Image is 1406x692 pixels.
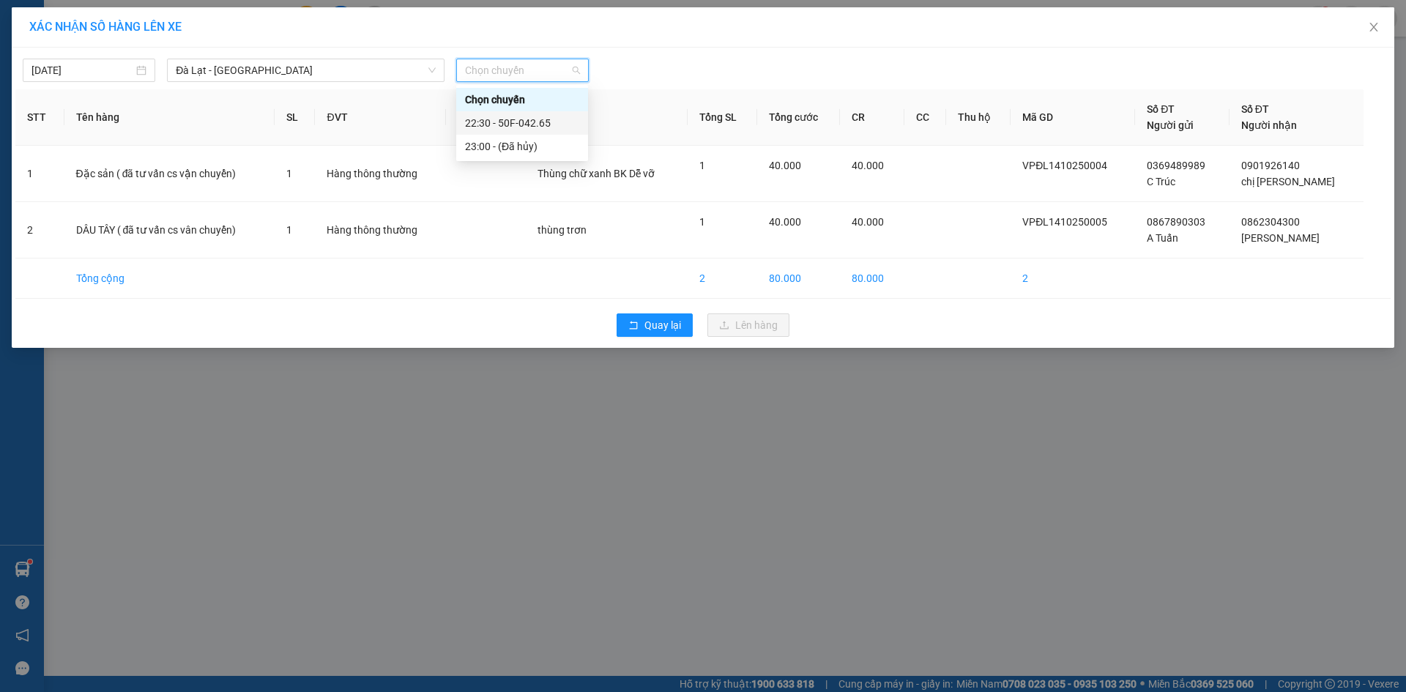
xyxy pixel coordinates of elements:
[688,89,757,146] th: Tổng SL
[15,146,64,202] td: 1
[465,59,580,81] span: Chọn chuyến
[757,258,841,299] td: 80.000
[1011,89,1135,146] th: Mã GD
[15,89,64,146] th: STT
[1147,119,1194,131] span: Người gửi
[72,8,214,40] span: Gửi:
[757,89,841,146] th: Tổng cước
[456,88,588,111] div: Chọn chuyến
[64,89,275,146] th: Tên hàng
[617,313,693,337] button: rollbackQuay lại
[315,146,446,202] td: Hàng thông thường
[64,146,275,202] td: Đặc sản ( đã tư vấn cs vận chuyển)
[1147,216,1205,228] span: 0867890303
[538,168,655,179] span: Thùng chữ xanh BK Dễ vỡ
[1241,216,1300,228] span: 0862304300
[31,62,133,78] input: 14/10/2025
[15,202,64,258] td: 2
[64,202,275,258] td: DÂU TÂY ( đã tư vấn cs vân chuyển)
[946,89,1011,146] th: Thu hộ
[1147,176,1175,187] span: C Trúc
[72,72,179,97] span: quynhanh.tienoanh - In:
[538,224,587,236] span: thùng trơn
[21,106,185,185] strong: Nhận:
[428,66,436,75] span: down
[72,59,179,97] span: VPĐL1410250005 -
[1241,103,1269,115] span: Số ĐT
[446,89,526,146] th: Loại hàng
[176,59,436,81] span: Đà Lạt - Sài Gòn
[1022,160,1107,171] span: VPĐL1410250004
[840,89,904,146] th: CR
[1241,232,1320,244] span: [PERSON_NAME]
[1147,103,1175,115] span: Số ĐT
[275,89,315,146] th: SL
[29,20,182,34] span: XÁC NHẬN SỐ HÀNG LÊN XE
[526,89,687,146] th: Ghi chú
[1011,258,1135,299] td: 2
[707,313,789,337] button: uploadLên hàng
[286,224,292,236] span: 1
[64,258,275,299] td: Tổng cộng
[1368,21,1380,33] span: close
[72,43,185,56] span: A Tuấn - 0867890303
[465,92,579,108] div: Chọn chuyến
[1147,160,1205,171] span: 0369489989
[628,320,639,332] span: rollback
[769,160,801,171] span: 40.000
[688,258,757,299] td: 2
[286,168,292,179] span: 1
[315,89,446,146] th: ĐVT
[852,216,884,228] span: 40.000
[1241,160,1300,171] span: 0901926140
[72,8,214,40] span: VP [GEOGRAPHIC_DATA]
[1241,176,1335,187] span: chị [PERSON_NAME]
[769,216,801,228] span: 40.000
[852,160,884,171] span: 40.000
[1241,119,1297,131] span: Người nhận
[644,317,681,333] span: Quay lại
[315,202,446,258] td: Hàng thông thường
[465,115,579,131] div: 22:30 - 50F-042.65
[1022,216,1107,228] span: VPĐL1410250005
[1353,7,1394,48] button: Close
[699,160,705,171] span: 1
[699,216,705,228] span: 1
[465,138,579,155] div: 23:00 - (Đã hủy)
[904,89,946,146] th: CC
[85,85,171,97] span: 19:21:57 [DATE]
[1147,232,1178,244] span: A Tuấn
[840,258,904,299] td: 80.000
